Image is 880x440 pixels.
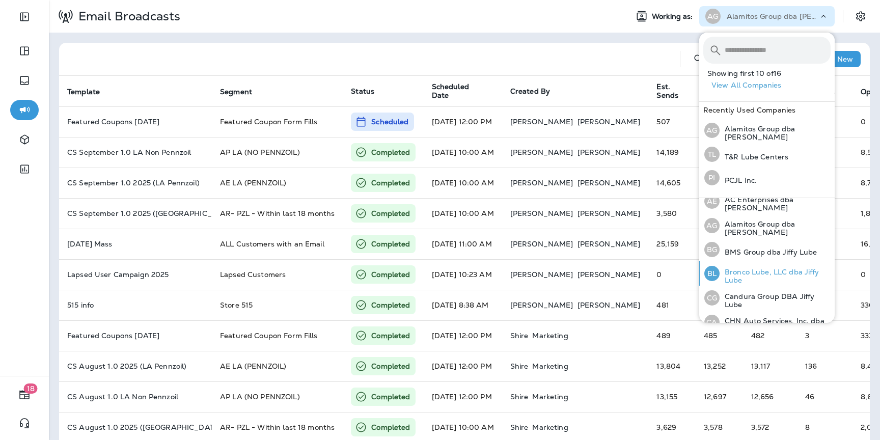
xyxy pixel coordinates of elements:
[510,393,529,401] p: Shire
[532,393,568,401] p: Marketing
[371,208,410,218] p: Completed
[67,301,204,309] p: 515 info
[67,240,204,248] p: Labor Day Mass
[424,198,502,229] td: [DATE] 10:00 AM
[510,148,573,156] p: [PERSON_NAME]
[371,269,410,280] p: Completed
[648,259,696,290] td: 0
[220,270,286,279] span: Lapsed Customers
[510,362,529,370] p: Shire
[704,242,720,257] div: BG
[67,179,204,187] p: CS September 1.0 2025 (LA Pennzoil)
[699,238,835,261] button: BGBMS Group dba Jiffy Lube
[743,320,797,351] td: 482
[532,423,568,431] p: Marketing
[424,381,502,412] td: [DATE] 12:00 PM
[371,392,410,402] p: Completed
[699,286,835,310] button: CGCandura Group DBA Jiffy Lube
[424,137,502,168] td: [DATE] 10:00 AM
[577,270,641,279] p: [PERSON_NAME]
[10,384,39,405] button: 18
[656,82,678,100] span: Est. Sends
[720,153,788,161] p: T&R Lube Centers
[648,320,696,351] td: 489
[220,209,335,218] span: AR- PZL - Within last 18 months
[696,320,743,351] td: 485
[648,381,696,412] td: 13,155
[648,229,696,259] td: 25,159
[220,362,286,371] span: AE LA (PENNZOIL)
[743,381,797,412] td: 12,656
[67,148,204,156] p: CS September 1.0 LA Non Pennzoil
[424,320,502,351] td: [DATE] 12:00 PM
[720,196,831,212] p: AC Enterprises dba [PERSON_NAME]
[67,332,204,340] p: Featured Coupons August 2025
[220,239,324,249] span: ALL Customers with an Email
[648,198,696,229] td: 3,580
[67,362,204,370] p: CS August 1.0 2025 (LA Pennzoil)
[720,268,831,284] p: Bronco Lube, LLC dba Jiffy Lube
[510,270,573,279] p: [PERSON_NAME]
[699,310,835,335] button: CACHN Auto Services, Inc. dba Jiffy Lube
[67,87,113,96] span: Template
[699,261,835,286] button: BLBronco Lube, LLC dba Jiffy Lube
[648,290,696,320] td: 481
[699,118,835,143] button: AGAlamitos Group dba [PERSON_NAME]
[704,194,720,209] div: AE
[67,270,204,279] p: Lapsed User Campaign 2025
[371,239,410,249] p: Completed
[10,7,39,27] button: Expand Sidebar
[696,168,743,198] td: 13,828
[424,290,502,320] td: [DATE] 8:38 AM
[704,123,720,138] div: AG
[696,137,743,168] td: 13,113
[699,166,835,189] button: PIPCJL Inc.
[699,213,835,238] button: AGAlamitos Group dba [PERSON_NAME]
[797,320,853,351] td: 3
[577,209,641,217] p: [PERSON_NAME]
[707,69,835,77] p: Showing first 10 of 16
[696,351,743,381] td: 13,252
[648,168,696,198] td: 14,605
[861,423,879,432] span: Open rate:56% (Opens/Sends)
[510,209,573,217] p: [PERSON_NAME]
[861,270,866,279] span: 0
[67,423,204,431] p: CS August 1.0 2025 (AR)
[24,383,38,394] span: 18
[720,248,817,256] p: BMS Group dba Jiffy Lube
[371,300,410,310] p: Completed
[220,117,318,126] span: Featured Coupon Form Fills
[577,240,641,248] p: [PERSON_NAME]
[861,117,866,126] span: 0
[696,259,743,290] td: 0
[656,82,692,100] span: Est. Sends
[797,381,853,412] td: 46
[689,49,709,69] button: Search Email Broadcasts
[67,393,204,401] p: CS August 1.0 LA Non Pennzoil
[704,170,720,185] div: PI
[532,362,568,370] p: Marketing
[371,178,410,188] p: Completed
[220,331,318,340] span: Featured Coupon Form Fills
[743,351,797,381] td: 13,117
[699,143,835,166] button: TLT&R Lube Centers
[704,218,720,233] div: AG
[424,106,502,137] td: [DATE] 12:00 PM
[696,106,743,137] td: 0
[532,332,568,340] p: Marketing
[424,229,502,259] td: [DATE] 11:00 AM
[851,7,870,25] button: Settings
[704,290,720,306] div: CG
[74,9,180,24] p: Email Broadcasts
[704,266,720,281] div: BL
[510,423,529,431] p: Shire
[577,301,641,309] p: [PERSON_NAME]
[220,88,252,96] span: Segment
[67,209,204,217] p: CS September 1.0 2025 (AR)
[648,137,696,168] td: 14,189
[652,12,695,21] span: Working as:
[699,189,835,213] button: AEAC Enterprises dba [PERSON_NAME]
[220,87,265,96] span: Segment
[577,179,641,187] p: [PERSON_NAME]
[432,82,485,100] span: Scheduled Date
